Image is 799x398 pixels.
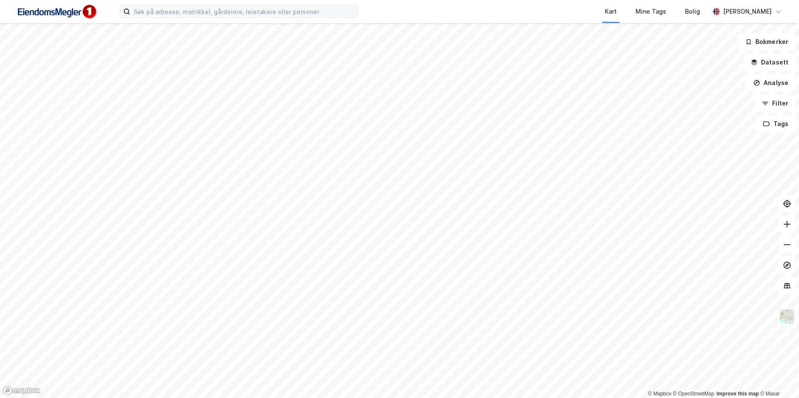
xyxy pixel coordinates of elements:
[756,115,796,132] button: Tags
[744,54,796,71] button: Datasett
[648,391,671,397] a: Mapbox
[779,308,795,325] img: Z
[756,357,799,398] div: Kontrollprogram for chat
[717,391,759,397] a: Improve this map
[3,386,40,395] a: Mapbox homepage
[673,391,714,397] a: OpenStreetMap
[636,6,666,17] div: Mine Tags
[755,95,796,112] button: Filter
[738,33,796,50] button: Bokmerker
[685,6,700,17] div: Bolig
[605,6,617,17] div: Kart
[723,6,772,17] div: [PERSON_NAME]
[130,5,358,18] input: Søk på adresse, matrikkel, gårdeiere, leietakere eller personer
[756,357,799,398] iframe: Chat Widget
[14,2,99,21] img: F4PB6Px+NJ5v8B7XTbfpPpyloAAAAASUVORK5CYII=
[746,74,796,91] button: Analyse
